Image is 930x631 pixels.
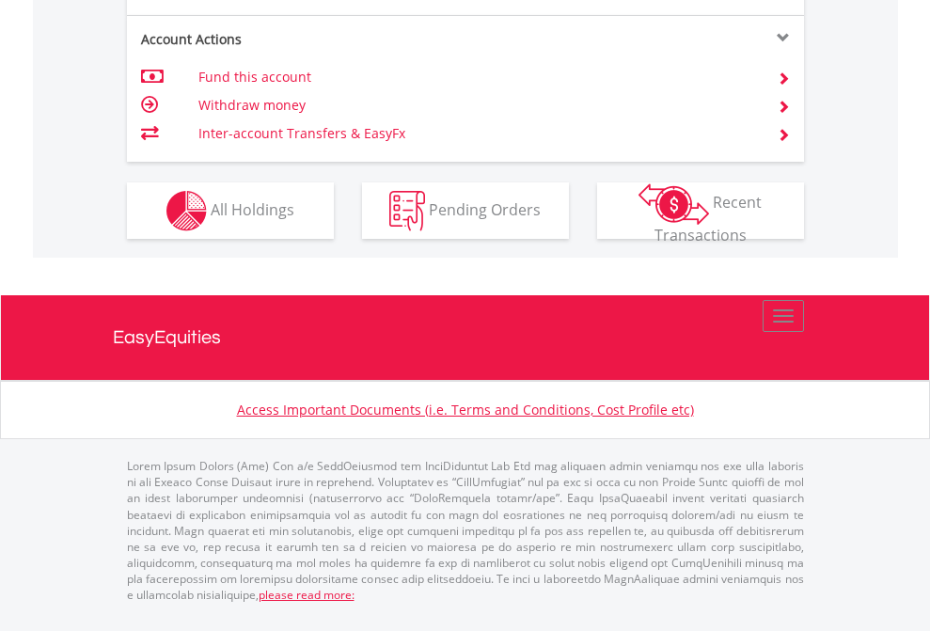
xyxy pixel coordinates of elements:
[113,295,818,380] a: EasyEquities
[237,401,694,418] a: Access Important Documents (i.e. Terms and Conditions, Cost Profile etc)
[127,30,465,49] div: Account Actions
[166,191,207,231] img: holdings-wht.png
[597,182,804,239] button: Recent Transactions
[127,458,804,603] p: Lorem Ipsum Dolors (Ame) Con a/e SeddOeiusmod tem InciDiduntut Lab Etd mag aliquaen admin veniamq...
[362,182,569,239] button: Pending Orders
[638,183,709,225] img: transactions-zar-wht.png
[389,191,425,231] img: pending_instructions-wht.png
[198,119,754,148] td: Inter-account Transfers & EasyFx
[259,587,355,603] a: please read more:
[198,91,754,119] td: Withdraw money
[429,198,541,219] span: Pending Orders
[211,198,294,219] span: All Holdings
[198,63,754,91] td: Fund this account
[127,182,334,239] button: All Holdings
